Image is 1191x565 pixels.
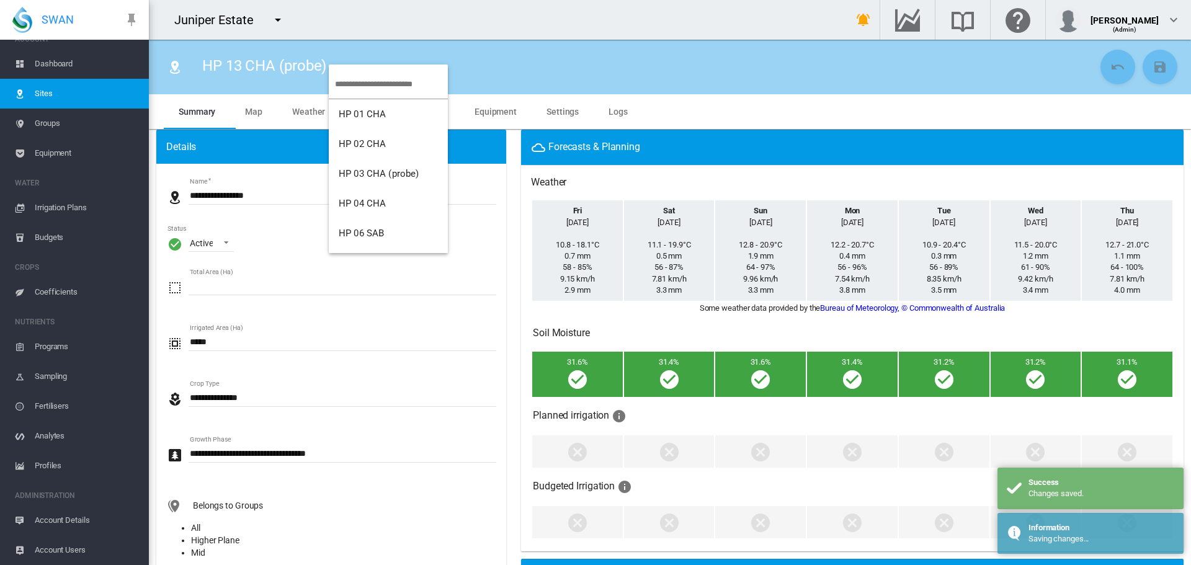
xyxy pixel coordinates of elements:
div: Success [1028,477,1174,488]
div: Success Changes saved. [997,468,1184,509]
div: Information Saving changes... [997,513,1184,554]
div: Saving changes... [1028,533,1174,545]
div: Changes saved. [1028,488,1174,499]
div: Information [1028,522,1174,533]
